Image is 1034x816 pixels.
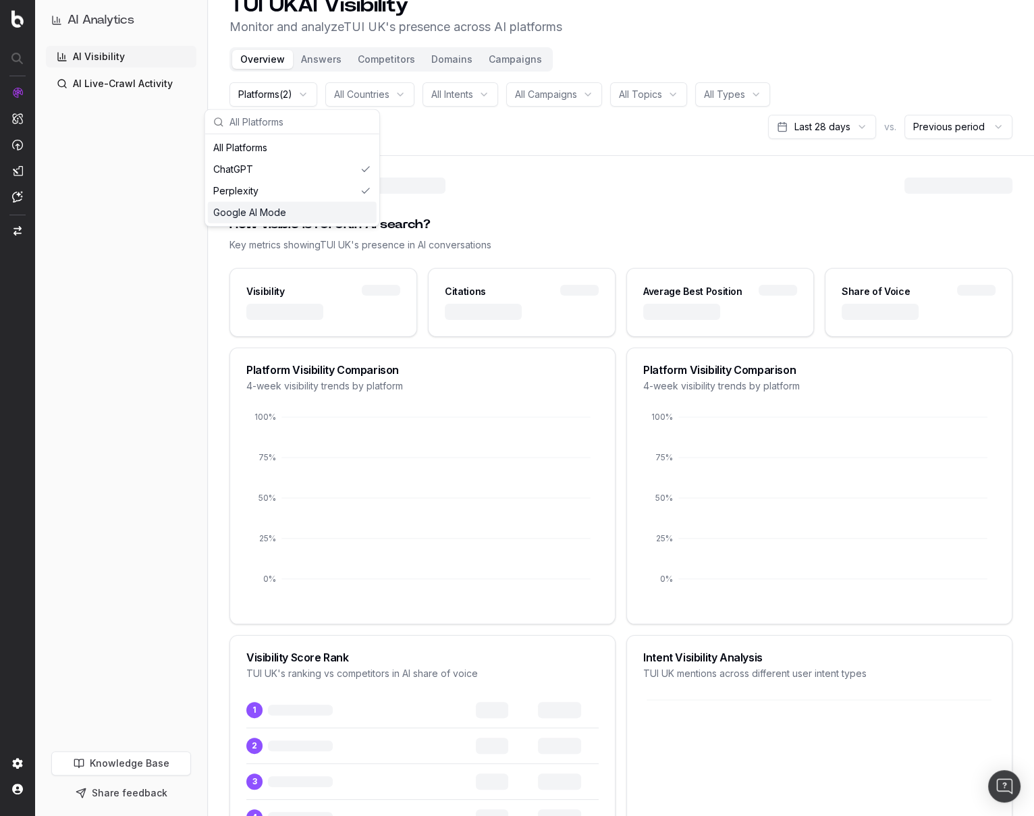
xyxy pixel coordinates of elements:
[481,50,550,69] button: Campaigns
[229,108,371,135] input: All Platforms
[12,191,23,202] img: Assist
[293,50,350,69] button: Answers
[842,285,910,298] div: Share of Voice
[246,702,263,718] span: 1
[208,180,377,202] div: Perplexity
[254,412,276,422] tspan: 100%
[655,493,673,503] tspan: 50%
[205,134,379,226] div: Suggestions
[229,238,1012,252] div: Key metrics showing TUI UK 's presence in AI conversations
[246,379,599,393] div: 4-week visibility trends by platform
[46,73,196,94] a: AI Live-Crawl Activity
[643,652,996,663] div: Intent Visibility Analysis
[229,215,1012,234] div: How visible is TUI UK in AI search?
[208,137,377,159] div: All Platforms
[246,364,599,375] div: Platform Visibility Comparison
[12,758,23,769] img: Setting
[643,667,996,680] div: TUI UK mentions across different user intent types
[655,452,673,462] tspan: 75%
[12,113,23,124] img: Intelligence
[13,226,22,236] img: Switch project
[229,18,562,36] p: Monitor and analyze TUI UK 's presence across AI platforms
[238,88,292,101] span: Platforms ( 2 )
[643,285,742,298] div: Average Best Position
[884,120,896,134] span: vs.
[259,533,276,543] tspan: 25%
[334,88,389,101] span: All Countries
[246,667,599,680] div: TUI UK 's ranking vs competitors in AI share of voice
[46,46,196,67] a: AI Visibility
[988,770,1021,803] div: Open Intercom Messenger
[51,751,191,776] a: Knowledge Base
[11,10,24,28] img: Botify logo
[208,159,377,180] div: ChatGPT
[651,412,673,422] tspan: 100%
[208,202,377,223] div: Google AI Mode
[619,88,662,101] span: All Topics
[246,773,263,790] span: 3
[12,165,23,176] img: Studio
[350,50,423,69] button: Competitors
[445,285,486,298] div: Citations
[232,50,293,69] button: Overview
[12,87,23,98] img: Analytics
[423,50,481,69] button: Domains
[515,88,577,101] span: All Campaigns
[246,652,599,663] div: Visibility Score Rank
[67,11,134,30] h1: AI Analytics
[263,574,276,584] tspan: 0%
[258,493,276,503] tspan: 50%
[656,533,673,543] tspan: 25%
[12,139,23,151] img: Activation
[431,88,473,101] span: All Intents
[643,379,996,393] div: 4-week visibility trends by platform
[643,364,996,375] div: Platform Visibility Comparison
[660,574,673,584] tspan: 0%
[51,781,191,805] button: Share feedback
[258,452,276,462] tspan: 75%
[246,285,285,298] div: Visibility
[51,11,191,30] button: AI Analytics
[246,738,263,754] span: 2
[12,784,23,794] img: My account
